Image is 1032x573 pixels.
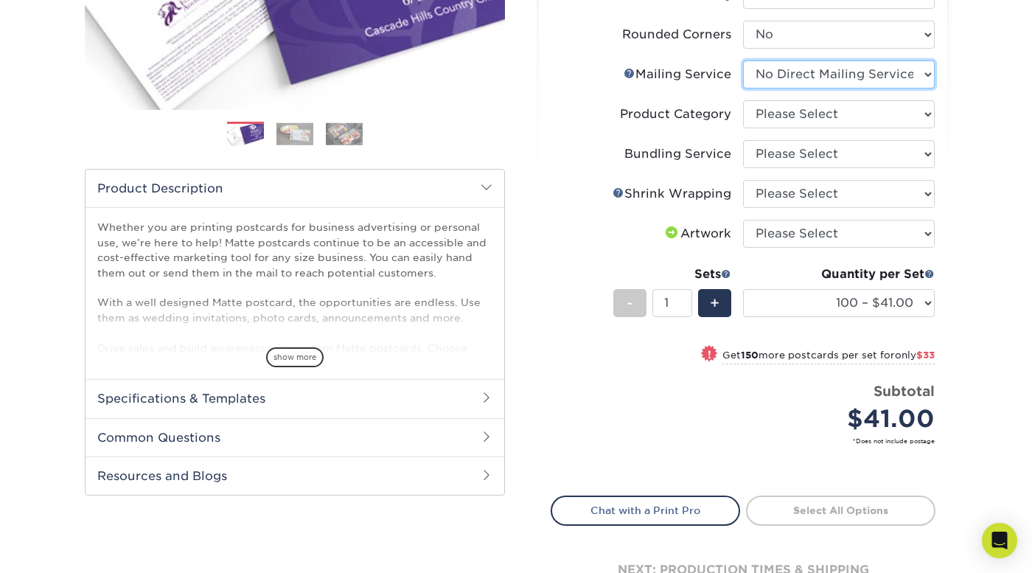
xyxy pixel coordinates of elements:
[710,292,719,314] span: +
[746,496,935,525] a: Select All Options
[708,347,711,362] span: !
[741,350,759,361] strong: 150
[86,418,504,456] h2: Common Questions
[562,437,935,445] small: *Does not include postage
[276,122,313,145] img: Postcards 02
[754,401,935,437] div: $41.00
[613,185,731,203] div: Shrink Wrapping
[916,350,935,361] span: $33
[624,66,731,83] div: Mailing Service
[86,456,504,495] h2: Resources and Blogs
[86,379,504,417] h2: Specifications & Templates
[326,122,363,145] img: Postcards 03
[622,26,731,44] div: Rounded Corners
[97,220,492,400] p: Whether you are printing postcards for business advertising or personal use, we’re here to help! ...
[620,105,731,123] div: Product Category
[663,225,731,243] div: Artwork
[874,383,935,399] strong: Subtotal
[982,523,1017,558] div: Open Intercom Messenger
[266,347,324,367] span: show more
[227,122,264,148] img: Postcards 01
[627,292,633,314] span: -
[551,496,740,525] a: Chat with a Print Pro
[743,265,935,283] div: Quantity per Set
[624,145,731,163] div: Bundling Service
[722,350,935,364] small: Get more postcards per set for
[86,170,504,207] h2: Product Description
[613,265,731,283] div: Sets
[895,350,935,361] span: only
